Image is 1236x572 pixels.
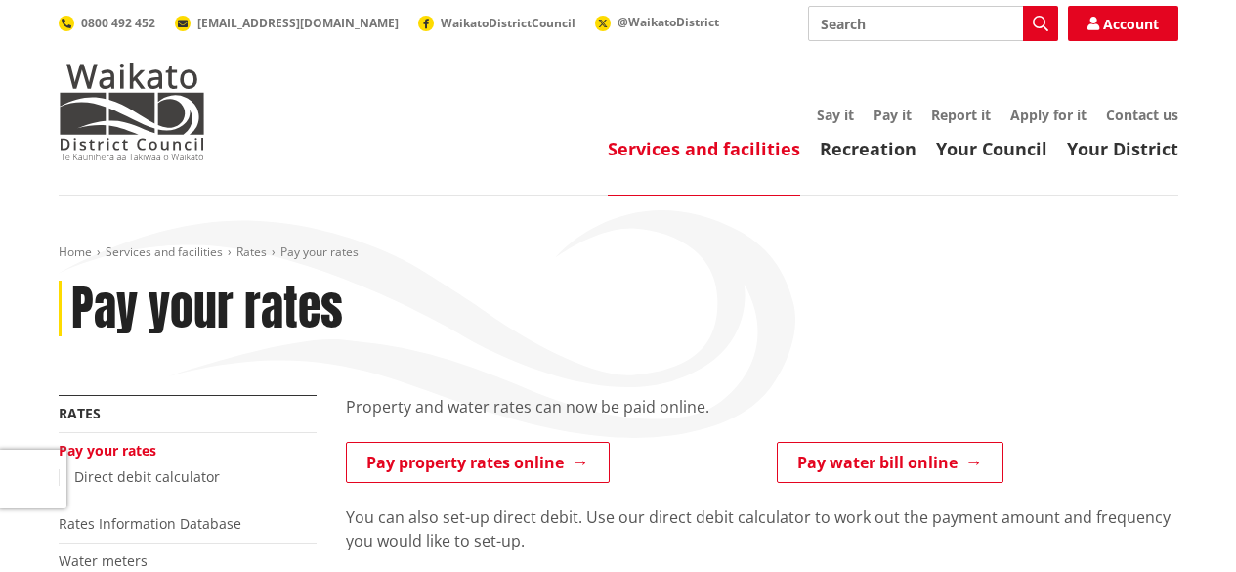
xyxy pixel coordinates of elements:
[595,14,719,30] a: @WaikatoDistrict
[608,137,800,160] a: Services and facilities
[59,63,205,160] img: Waikato District Council - Te Kaunihera aa Takiwaa o Waikato
[777,442,1003,483] a: Pay water bill online
[874,106,912,124] a: Pay it
[346,395,1178,442] div: Property and water rates can now be paid online.
[936,137,1047,160] a: Your Council
[1067,137,1178,160] a: Your District
[74,467,220,486] a: Direct debit calculator
[59,514,241,533] a: Rates Information Database
[346,442,610,483] a: Pay property rates online
[1106,106,1178,124] a: Contact us
[1010,106,1087,124] a: Apply for it
[59,15,155,31] a: 0800 492 452
[175,15,399,31] a: [EMAIL_ADDRESS][DOMAIN_NAME]
[618,14,719,30] span: @WaikatoDistrict
[59,404,101,422] a: Rates
[59,244,1178,261] nav: breadcrumb
[820,137,916,160] a: Recreation
[346,506,1178,552] p: You can also set-up direct debit. Use our direct debit calculator to work out the payment amount ...
[59,441,156,460] a: Pay your rates
[418,15,575,31] a: WaikatoDistrictCouncil
[280,243,359,260] span: Pay your rates
[236,243,267,260] a: Rates
[106,243,223,260] a: Services and facilities
[441,15,575,31] span: WaikatoDistrictCouncil
[59,243,92,260] a: Home
[197,15,399,31] span: [EMAIL_ADDRESS][DOMAIN_NAME]
[59,551,148,570] a: Water meters
[931,106,991,124] a: Report it
[1068,6,1178,41] a: Account
[808,6,1058,41] input: Search input
[81,15,155,31] span: 0800 492 452
[71,281,343,337] h1: Pay your rates
[817,106,854,124] a: Say it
